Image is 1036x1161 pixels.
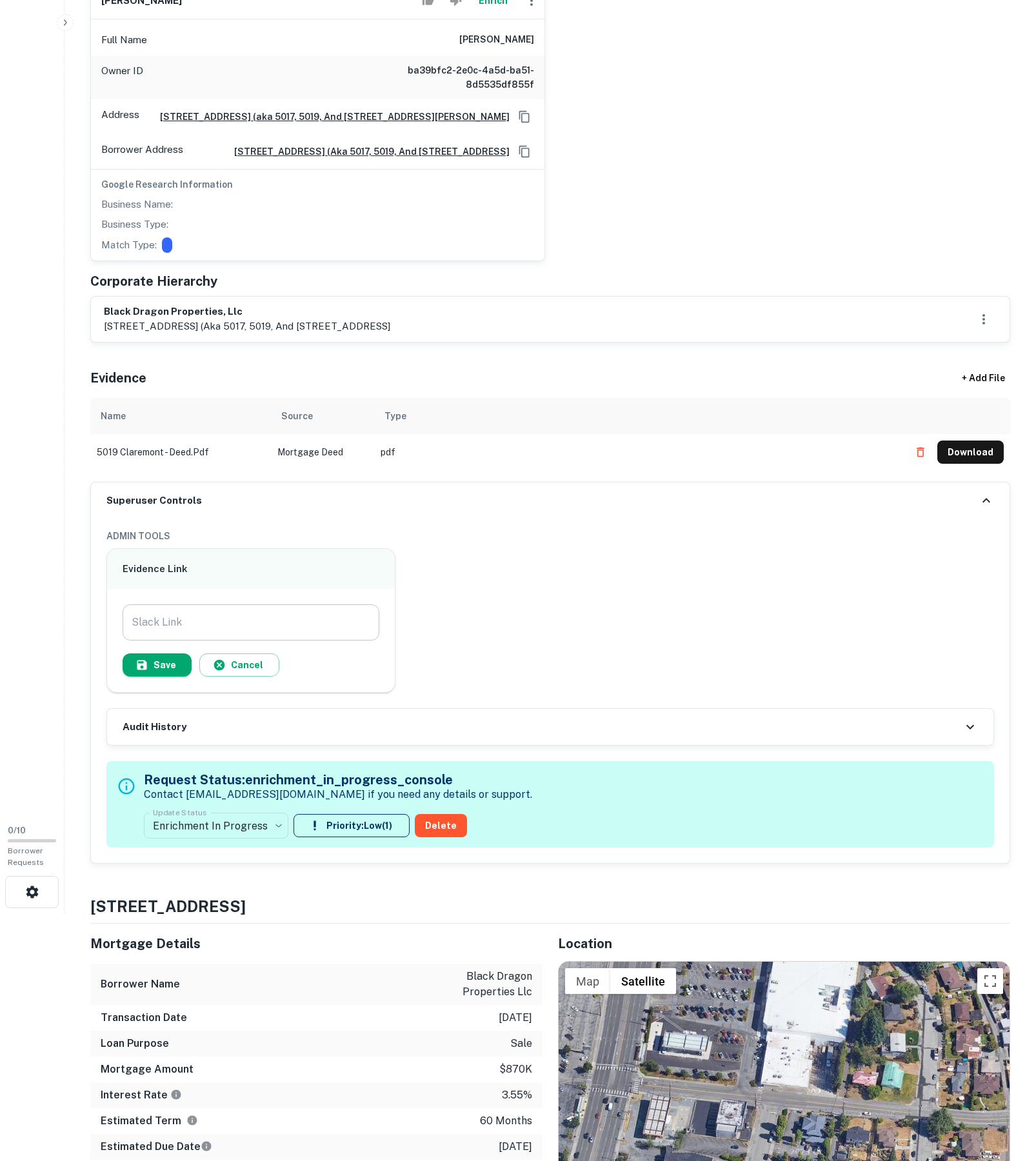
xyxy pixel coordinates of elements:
button: Show satellite imagery [610,968,676,994]
a: [STREET_ADDRESS] (aka 5017, 5019, and [STREET_ADDRESS] [224,144,510,159]
div: Enrichment In Progress [144,808,288,844]
h6: Transaction Date [101,1010,187,1026]
h5: Request Status: enrichment_in_progress_console [144,770,532,789]
button: Copy Address [515,142,534,161]
button: Download [937,441,1004,464]
span: Borrower Requests [8,846,44,867]
svg: Term is based on a standard schedule for this type of loan. [186,1115,198,1126]
button: Delete [415,814,467,837]
iframe: Chat Widget [971,1058,1036,1120]
h6: Estimated Term [101,1113,198,1129]
div: Type [384,408,406,424]
td: Mortgage Deed [271,434,374,470]
div: + Add File [938,367,1028,390]
p: Owner ID [101,63,143,92]
label: Update Status [153,807,206,818]
button: Save [123,653,192,677]
h6: [PERSON_NAME] [459,32,534,48]
button: Show street map [565,968,610,994]
th: Type [374,398,902,434]
button: Cancel [199,653,279,677]
p: $870k [499,1062,532,1077]
h6: Google Research Information [101,177,534,192]
button: Delete file [909,442,932,462]
th: Source [271,398,374,434]
button: Copy Address [515,107,534,126]
svg: The interest rates displayed on the website are for informational purposes only and may be report... [170,1089,182,1100]
p: [DATE] [499,1010,532,1026]
p: Contact [EMAIL_ADDRESS][DOMAIN_NAME] if you need any details or support. [144,787,532,802]
td: pdf [374,434,902,470]
h6: ba39bfc2-2e0c-4a5d-ba51-8d5535df855f [379,63,534,92]
p: 3.55% [502,1087,532,1103]
svg: Estimate is based on a standard schedule for this type of loan. [201,1140,212,1152]
h4: [STREET_ADDRESS] [90,895,1010,918]
span: 0 / 10 [8,826,26,835]
h6: Mortgage Amount [101,1062,194,1077]
td: 5019 claremont - deed.pdf [90,434,271,470]
h6: Audit History [123,720,186,735]
h6: Borrower Name [101,977,180,992]
h6: Interest Rate [101,1087,182,1103]
h6: black dragon properties, llc [104,304,390,319]
h6: Evidence Link [123,562,379,577]
p: Business Type: [101,217,168,232]
h6: ADMIN TOOLS [106,529,994,543]
h6: Estimated Due Date [101,1139,212,1155]
p: Match Type: [101,237,157,253]
h6: Superuser Controls [106,493,202,508]
th: Name [90,398,271,434]
h5: Mortgage Details [90,934,543,953]
div: scrollable content [90,398,1010,482]
div: Name [101,408,126,424]
h5: Location [558,934,1010,953]
p: black dragon properties llc [416,969,532,1000]
h5: Evidence [90,368,146,388]
a: [STREET_ADDRESS] (aka 5017, 5019, And [STREET_ADDRESS][PERSON_NAME] [150,110,510,124]
h6: Loan Purpose [101,1036,169,1051]
p: Address [101,107,139,126]
p: sale [510,1036,532,1051]
p: [STREET_ADDRESS] (aka 5017, 5019, and [STREET_ADDRESS] [104,319,390,334]
button: Toggle fullscreen view [977,968,1003,994]
p: 60 months [480,1113,532,1129]
p: Business Name: [101,197,173,212]
button: Priority:Low(1) [294,814,410,837]
p: [DATE] [499,1139,532,1155]
h5: Corporate Hierarchy [90,272,217,291]
p: Borrower Address [101,142,183,161]
div: Source [281,408,313,424]
p: Full Name [101,32,147,48]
